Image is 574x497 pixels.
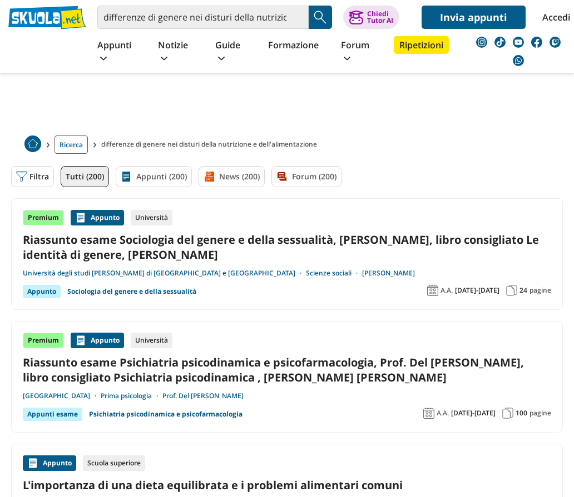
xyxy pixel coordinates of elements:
img: WhatsApp [513,55,524,66]
a: [PERSON_NAME] [362,269,415,278]
span: [DATE]-[DATE] [451,409,496,418]
img: Cerca appunti, riassunti o versioni [312,9,329,26]
img: Appunti contenuto [27,458,38,469]
div: Appunto [23,455,76,471]
a: Forum [338,36,377,68]
img: instagram [476,37,487,48]
img: Anno accademico [423,408,434,419]
a: Sociologia del genere e della sessualità [67,285,196,298]
a: Guide [212,36,249,68]
div: Scuola superiore [83,455,145,471]
img: Pagine [502,408,513,419]
span: 24 [519,286,527,295]
span: A.A. [437,409,449,418]
input: Cerca appunti, riassunti o versioni [97,6,309,29]
button: ChiediTutor AI [343,6,399,29]
img: facebook [531,37,542,48]
a: Ripetizioni [394,36,449,54]
div: Premium [23,333,64,348]
a: Appunti [95,36,138,68]
a: Riassunto esame Sociologia del genere e della sessualità, [PERSON_NAME], libro consigliato Le ide... [23,232,551,262]
div: Appunti esame [23,408,82,421]
a: Scienze sociali [306,269,362,278]
span: differenze di genere nei disturi della nutrizione e dell'alimentazione [101,135,321,154]
img: twitch [550,37,561,48]
img: Appunti contenuto [75,212,86,223]
a: News (200) [199,166,265,187]
a: L'importanza di una dieta equilibrata e i problemi alimentari comuni [23,478,551,493]
a: Formazione [265,36,321,56]
span: [DATE]-[DATE] [455,286,499,295]
img: News filtro contenuto [204,171,215,182]
div: Chiedi Tutor AI [367,11,393,24]
a: Accedi [542,6,566,29]
div: Appunto [71,333,124,348]
a: Appunti (200) [116,166,192,187]
img: tiktok [494,37,506,48]
img: Appunti filtro contenuto [121,171,132,182]
img: Forum filtro contenuto [276,171,288,182]
div: Università [131,210,172,225]
a: Prof. Del [PERSON_NAME] [162,391,244,400]
img: Home [24,135,41,152]
img: Appunti contenuto [75,335,86,346]
span: 100 [516,409,527,418]
a: Home [24,135,41,154]
a: Invia appunti [422,6,526,29]
a: Prima psicologia [101,391,162,400]
a: Tutti (200) [61,166,109,187]
button: Filtra [11,166,54,187]
span: A.A. [441,286,453,295]
button: Search Button [309,6,332,29]
div: Premium [23,210,64,225]
a: Forum (200) [271,166,342,187]
a: Riassunto esame Psichiatria psicodinamica e psicofarmacologia, Prof. Del [PERSON_NAME], libro con... [23,355,551,385]
span: pagine [530,409,551,418]
div: Appunto [71,210,124,225]
a: Psichiatria psicodinamica e psicofarmacologia [89,408,243,421]
a: Notizie [155,36,196,68]
img: Filtra filtri mobile [16,171,27,182]
img: Pagine [506,285,517,296]
div: Università [131,333,172,348]
span: pagine [530,286,551,295]
a: [GEOGRAPHIC_DATA] [23,391,101,400]
a: Ricerca [55,135,88,154]
img: Anno accademico [427,285,438,296]
a: Università degli studi [PERSON_NAME] di [GEOGRAPHIC_DATA] e [GEOGRAPHIC_DATA] [23,269,306,278]
div: Appunto [23,285,61,298]
img: youtube [513,37,524,48]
